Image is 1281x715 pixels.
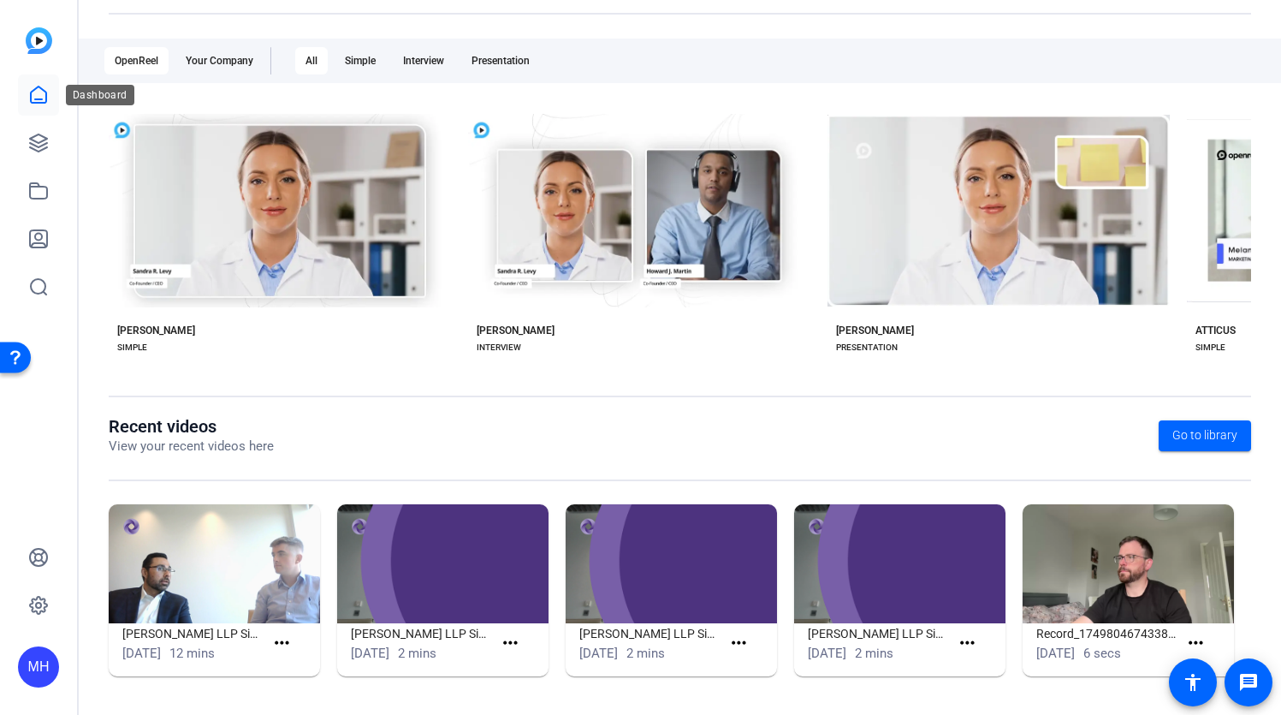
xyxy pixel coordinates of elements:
span: 2 mins [855,646,893,661]
div: PRESENTATION [836,341,898,355]
div: INTERVIEW [477,341,521,355]
mat-icon: more_horiz [500,633,521,654]
span: [DATE] [808,646,846,661]
h1: Recent videos [109,416,274,437]
div: [PERSON_NAME] [477,324,555,337]
span: 2 mins [626,646,665,661]
mat-icon: more_horiz [728,633,750,654]
div: Simple [335,47,386,74]
div: SIMPLE [1195,341,1225,355]
div: [PERSON_NAME] [836,324,914,337]
h1: [PERSON_NAME] LLP Simple (49007) [808,623,950,644]
div: Your Company [175,47,264,74]
span: [DATE] [122,646,161,661]
h1: [PERSON_NAME] LLP Simple (49006) [579,623,721,644]
mat-icon: message [1238,672,1259,693]
h1: Record_1749804674338_webcam [1036,623,1178,644]
mat-icon: accessibility [1183,672,1203,693]
span: [DATE] [579,646,618,661]
img: Grant Thornton LLP Simple (49006) [566,504,777,623]
a: Go to library [1159,420,1251,451]
div: [PERSON_NAME] [117,324,195,337]
span: [DATE] [1036,646,1075,661]
img: Grant Thornton LLP Simple (49007) - Copy [337,504,549,623]
img: Record_1749804674338_webcam [1023,504,1234,623]
span: 12 mins [169,646,215,661]
div: All [295,47,328,74]
div: ATTICUS [1195,324,1236,337]
div: SIMPLE [117,341,147,355]
mat-icon: more_horiz [957,633,978,654]
span: [DATE] [351,646,389,661]
span: Go to library [1172,426,1237,444]
img: blue-gradient.svg [26,27,52,54]
h1: [PERSON_NAME] LLP Simple (49007) - Copy [351,623,493,644]
span: 6 secs [1083,646,1121,661]
div: Dashboard [66,85,134,105]
div: Interview [393,47,454,74]
mat-icon: more_horiz [271,633,293,654]
span: 2 mins [398,646,436,661]
h1: [PERSON_NAME] LLP Simple (49064) [122,623,264,644]
div: OpenReel [104,47,169,74]
img: Grant Thornton LLP Simple (49064) [109,504,320,623]
div: MH [18,646,59,688]
mat-icon: more_horiz [1185,633,1207,654]
p: View your recent videos here [109,437,274,456]
div: Presentation [461,47,540,74]
img: Grant Thornton LLP Simple (49007) [794,504,1005,623]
